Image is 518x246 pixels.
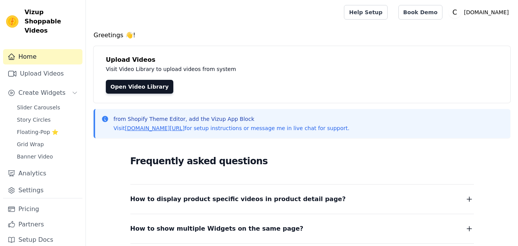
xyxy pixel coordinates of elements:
[12,151,82,162] a: Banner Video
[17,104,60,111] span: Slider Carousels
[106,64,449,74] p: Visit Video Library to upload videos from system
[17,153,53,160] span: Banner Video
[130,194,346,205] span: How to display product specific videos in product detail page?
[130,223,474,234] button: How to show multiple Widgets on the same page?
[3,49,82,64] a: Home
[113,124,349,132] p: Visit for setup instructions or message me in live chat for support.
[17,128,58,136] span: Floating-Pop ⭐
[3,66,82,81] a: Upload Videos
[12,114,82,125] a: Story Circles
[106,80,173,94] a: Open Video Library
[449,5,512,19] button: C [DOMAIN_NAME]
[130,194,474,205] button: How to display product specific videos in product detail page?
[18,88,66,97] span: Create Widgets
[3,201,82,217] a: Pricing
[113,115,349,123] p: from Shopify Theme Editor, add the Vizup App Block
[3,183,82,198] a: Settings
[344,5,387,20] a: Help Setup
[3,166,82,181] a: Analytics
[461,5,512,19] p: [DOMAIN_NAME]
[130,154,474,169] h2: Frequently asked questions
[17,116,51,124] span: Story Circles
[94,31,510,40] h4: Greetings 👋!
[17,140,44,148] span: Grid Wrap
[12,139,82,150] a: Grid Wrap
[25,8,79,35] span: Vizup Shoppable Videos
[130,223,304,234] span: How to show multiple Widgets on the same page?
[452,8,457,16] text: C
[3,217,82,232] a: Partners
[3,85,82,101] button: Create Widgets
[398,5,442,20] a: Book Demo
[106,55,498,64] h4: Upload Videos
[125,125,185,131] a: [DOMAIN_NAME][URL]
[6,15,18,28] img: Vizup
[12,127,82,137] a: Floating-Pop ⭐
[12,102,82,113] a: Slider Carousels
